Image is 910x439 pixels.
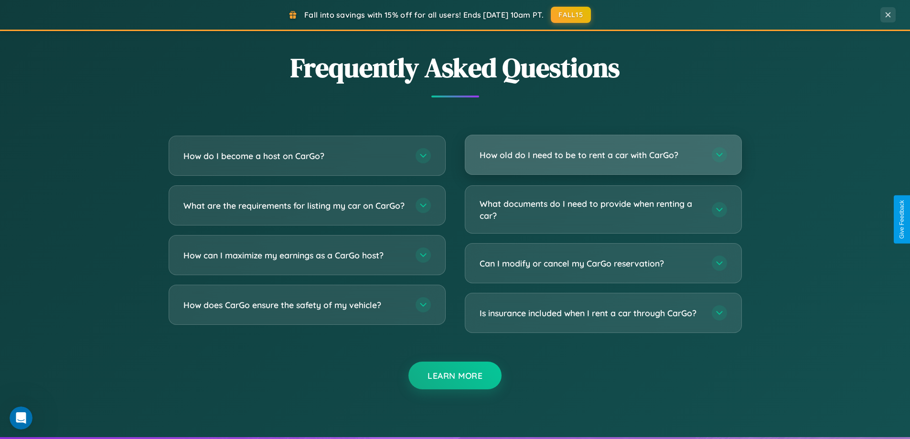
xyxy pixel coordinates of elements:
[183,299,406,311] h3: How does CarGo ensure the safety of my vehicle?
[10,407,32,429] iframe: Intercom live chat
[480,307,702,319] h3: Is insurance included when I rent a car through CarGo?
[304,10,544,20] span: Fall into savings with 15% off for all users! Ends [DATE] 10am PT.
[899,200,905,239] div: Give Feedback
[183,249,406,261] h3: How can I maximize my earnings as a CarGo host?
[408,362,502,389] button: Learn More
[183,150,406,162] h3: How do I become a host on CarGo?
[183,200,406,212] h3: What are the requirements for listing my car on CarGo?
[551,7,591,23] button: FALL15
[480,198,702,221] h3: What documents do I need to provide when renting a car?
[480,257,702,269] h3: Can I modify or cancel my CarGo reservation?
[169,49,742,86] h2: Frequently Asked Questions
[480,149,702,161] h3: How old do I need to be to rent a car with CarGo?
